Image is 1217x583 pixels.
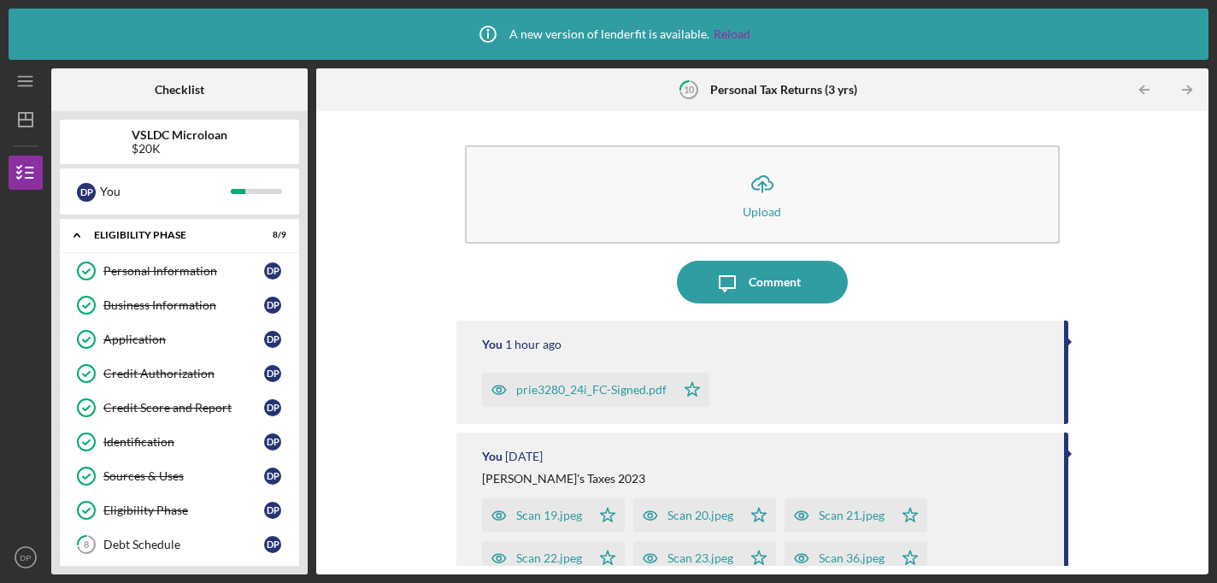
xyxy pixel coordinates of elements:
[264,468,281,485] div: D P
[103,298,264,312] div: Business Information
[155,83,204,97] b: Checklist
[684,84,695,95] tspan: 10
[505,338,561,351] time: 2025-08-12 00:29
[264,297,281,314] div: D P
[264,331,281,348] div: D P
[465,145,1061,244] button: Upload
[103,435,264,449] div: Identification
[103,333,264,346] div: Application
[103,401,264,415] div: Credit Score and Report
[20,553,31,562] text: DP
[77,183,96,202] div: D P
[94,230,244,240] div: Eligibility Phase
[482,498,625,533] button: Scan 19.jpeg
[482,338,503,351] div: You
[505,450,543,463] time: 2025-08-08 17:50
[68,493,291,527] a: Eligibility PhaseDP
[467,13,750,56] div: A new version of lenderfit is available.
[677,261,848,303] button: Comment
[710,83,857,97] b: Personal Tax Returns (3 yrs)
[84,539,89,551] tspan: 8
[633,541,776,575] button: Scan 23.jpeg
[68,425,291,459] a: IdentificationDP
[103,469,264,483] div: Sources & Uses
[264,536,281,553] div: D P
[819,551,885,565] div: Scan 36.jpeg
[516,509,582,522] div: Scan 19.jpeg
[100,177,231,206] div: You
[743,205,781,218] div: Upload
[749,261,801,303] div: Comment
[103,264,264,278] div: Personal Information
[264,502,281,519] div: D P
[516,551,582,565] div: Scan 22.jpeg
[132,128,227,142] b: VSLDC Microloan
[482,541,625,575] button: Scan 22.jpeg
[785,541,927,575] button: Scan 36.jpeg
[633,498,776,533] button: Scan 20.jpeg
[264,433,281,450] div: D P
[68,459,291,493] a: Sources & UsesDP
[132,142,227,156] div: $20K
[68,391,291,425] a: Credit Score and ReportDP
[714,27,750,41] a: Reload
[264,365,281,382] div: D P
[482,373,709,407] button: prie3280_24i_FC-Signed.pdf
[103,538,264,551] div: Debt Schedule
[482,472,645,486] div: [PERSON_NAME]'s Taxes 2023
[68,356,291,391] a: Credit AuthorizationDP
[819,509,885,522] div: Scan 21.jpeg
[68,527,291,562] a: 8Debt ScheduleDP
[482,450,503,463] div: You
[103,367,264,380] div: Credit Authorization
[68,288,291,322] a: Business InformationDP
[264,262,281,280] div: D P
[256,230,286,240] div: 8 / 9
[68,322,291,356] a: ApplicationDP
[68,254,291,288] a: Personal InformationDP
[516,383,667,397] div: prie3280_24i_FC-Signed.pdf
[264,399,281,416] div: D P
[785,498,927,533] button: Scan 21.jpeg
[667,509,733,522] div: Scan 20.jpeg
[103,503,264,517] div: Eligibility Phase
[667,551,733,565] div: Scan 23.jpeg
[9,540,43,574] button: DP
